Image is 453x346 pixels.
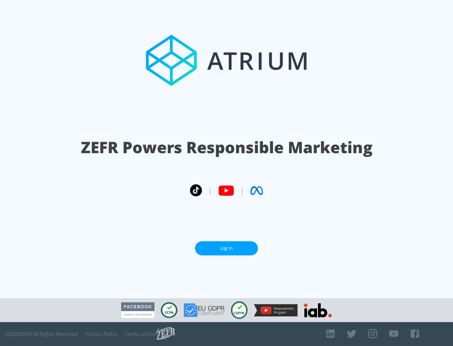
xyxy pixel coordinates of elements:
a: Log In [195,241,258,255]
img: COPPA Compliant [231,301,248,319]
img: CCPA Compliant [161,302,177,318]
a: Terms of Use [125,331,156,337]
a: Privacy Policy [85,331,117,337]
img: YouTube Measurement Program [254,304,298,316]
h1: ZEFR Powers Responsible Marketing [81,137,372,158]
span: | [240,186,244,195]
img: Facebook Marketing Partner [121,302,154,318]
span: | [208,186,212,195]
span: © 2025 ZEFR All Rights Reserved [5,331,78,337]
img: IAB [304,303,332,317]
img: GDPR Compliant [184,303,225,317]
